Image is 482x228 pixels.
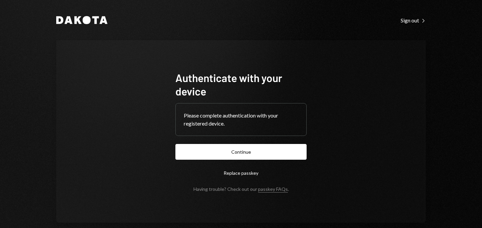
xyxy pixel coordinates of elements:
div: Please complete authentication with your registered device. [184,111,298,128]
div: Sign out [401,17,426,24]
h1: Authenticate with your device [175,71,307,98]
button: Replace passkey [175,165,307,181]
a: Sign out [401,16,426,24]
div: Having trouble? Check out our . [193,186,289,192]
button: Continue [175,144,307,160]
a: passkey FAQs [258,186,288,193]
